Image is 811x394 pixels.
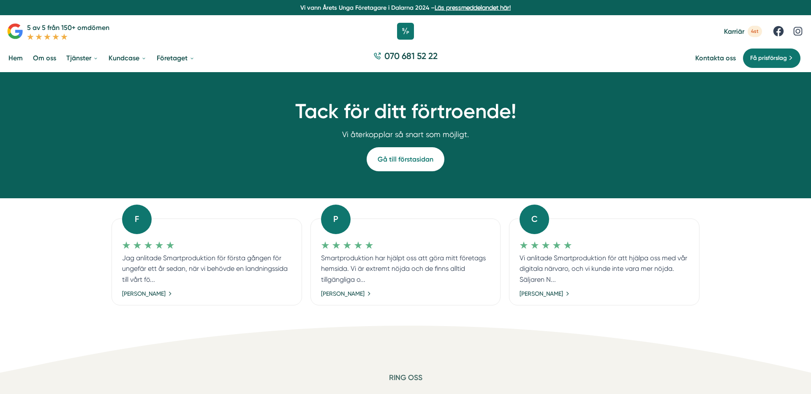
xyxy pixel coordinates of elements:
p: Vi anlitade Smartproduktion för att hjälpa oss med vår digitala närvaro, och vi kunde inte vara m... [520,253,689,285]
a: Läs pressmeddelandet här! [435,4,511,11]
a: [PERSON_NAME] [122,289,172,298]
a: Kontakta oss [695,54,736,62]
a: Tjänster [65,47,100,69]
a: Kundcase [107,47,148,69]
h6: Ring oss [243,373,568,389]
a: Få prisförslag [743,48,801,68]
a: Karriär 4st [724,26,762,37]
p: Smartproduktion har hjälpt oss att göra mitt företags hemsida. Vi är extremt nöjda och de finns a... [321,253,490,285]
span: Karriär [724,27,744,35]
div: P [321,205,351,234]
a: [PERSON_NAME] [321,289,371,298]
div: C [520,205,549,234]
p: Jag anlitade Smartproduktion för första gången för ungefär ett år sedan, när vi behövde en landni... [122,253,291,285]
span: Få prisförslag [750,54,787,63]
h1: Tack för ditt förtroende! [211,99,600,124]
p: 5 av 5 från 150+ omdömen [27,22,109,33]
span: 070 681 52 22 [384,50,438,62]
span: 4st [748,26,762,37]
a: Företaget [155,47,196,69]
a: 070 681 52 22 [370,50,441,66]
a: [PERSON_NAME] [520,289,569,298]
a: Hem [7,47,24,69]
a: Om oss [31,47,58,69]
p: Vi vann Årets Unga Företagare i Dalarna 2024 – [3,3,808,12]
p: Vi återkopplar så snart som möjligt. [211,129,600,140]
div: F [122,205,152,234]
a: Gå till förstasidan [367,147,444,171]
